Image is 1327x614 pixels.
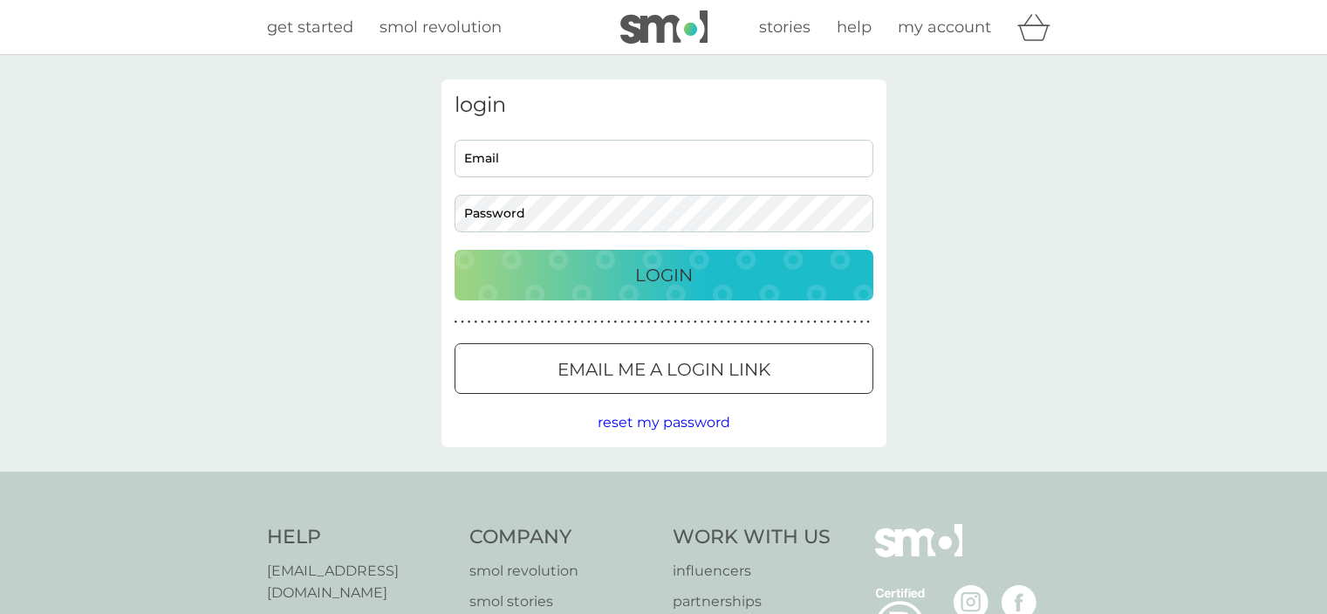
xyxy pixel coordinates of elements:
p: ● [541,318,544,327]
p: ● [554,318,557,327]
p: ● [701,318,704,327]
p: ● [687,318,690,327]
p: ● [747,318,750,327]
span: smol revolution [380,17,502,37]
span: reset my password [598,414,730,431]
img: smol [620,10,708,44]
p: ● [694,318,697,327]
p: ● [527,318,530,327]
div: basket [1017,10,1061,45]
p: ● [760,318,763,327]
p: ● [627,318,631,327]
p: ● [813,318,817,327]
p: ● [734,318,737,327]
p: ● [754,318,757,327]
p: ● [594,318,598,327]
p: ● [508,318,511,327]
p: ● [707,318,710,327]
p: ● [721,318,724,327]
p: ● [640,318,644,327]
p: ● [620,318,624,327]
p: ● [488,318,491,327]
p: ● [561,318,564,327]
p: ● [793,318,797,327]
p: ● [607,318,611,327]
p: ● [853,318,857,327]
p: ● [774,318,777,327]
p: ● [534,318,537,327]
p: ● [567,318,571,327]
a: smol revolution [380,15,502,40]
p: ● [780,318,783,327]
p: ● [580,318,584,327]
a: smol stories [469,590,655,613]
button: Login [455,250,873,300]
p: ● [820,318,824,327]
p: ● [800,318,804,327]
a: partnerships [673,590,831,613]
button: reset my password [598,411,730,434]
p: ● [674,318,677,327]
p: ● [521,318,524,327]
p: ● [807,318,811,327]
p: ● [461,318,464,327]
a: my account [898,15,991,40]
a: influencers [673,560,831,583]
h4: Work With Us [673,524,831,551]
p: ● [494,318,497,327]
p: ● [714,318,717,327]
p: ● [468,318,471,327]
p: ● [866,318,870,327]
p: ● [600,318,604,327]
p: ● [846,318,850,327]
p: ● [514,318,517,327]
p: ● [547,318,551,327]
h4: Help [267,524,453,551]
p: ● [474,318,477,327]
h3: login [455,93,873,118]
p: ● [633,318,637,327]
p: ● [681,318,684,327]
p: ● [614,318,618,327]
p: ● [727,318,730,327]
a: smol revolution [469,560,655,583]
p: ● [827,318,831,327]
p: ● [660,318,664,327]
p: ● [587,318,591,327]
p: ● [574,318,578,327]
span: help [837,17,872,37]
span: stories [759,17,811,37]
a: help [837,15,872,40]
p: ● [667,318,671,327]
p: Email me a login link [557,355,770,383]
p: ● [860,318,864,327]
p: ● [833,318,837,327]
a: [EMAIL_ADDRESS][DOMAIN_NAME] [267,560,453,604]
p: Login [635,261,693,289]
span: get started [267,17,353,37]
button: Email me a login link [455,343,873,394]
p: ● [481,318,484,327]
p: ● [840,318,844,327]
img: smol [875,524,962,583]
p: ● [647,318,651,327]
a: get started [267,15,353,40]
a: stories [759,15,811,40]
p: ● [767,318,770,327]
p: ● [501,318,504,327]
span: my account [898,17,991,37]
p: ● [787,318,790,327]
p: ● [455,318,458,327]
p: ● [653,318,657,327]
p: ● [740,318,743,327]
h4: Company [469,524,655,551]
